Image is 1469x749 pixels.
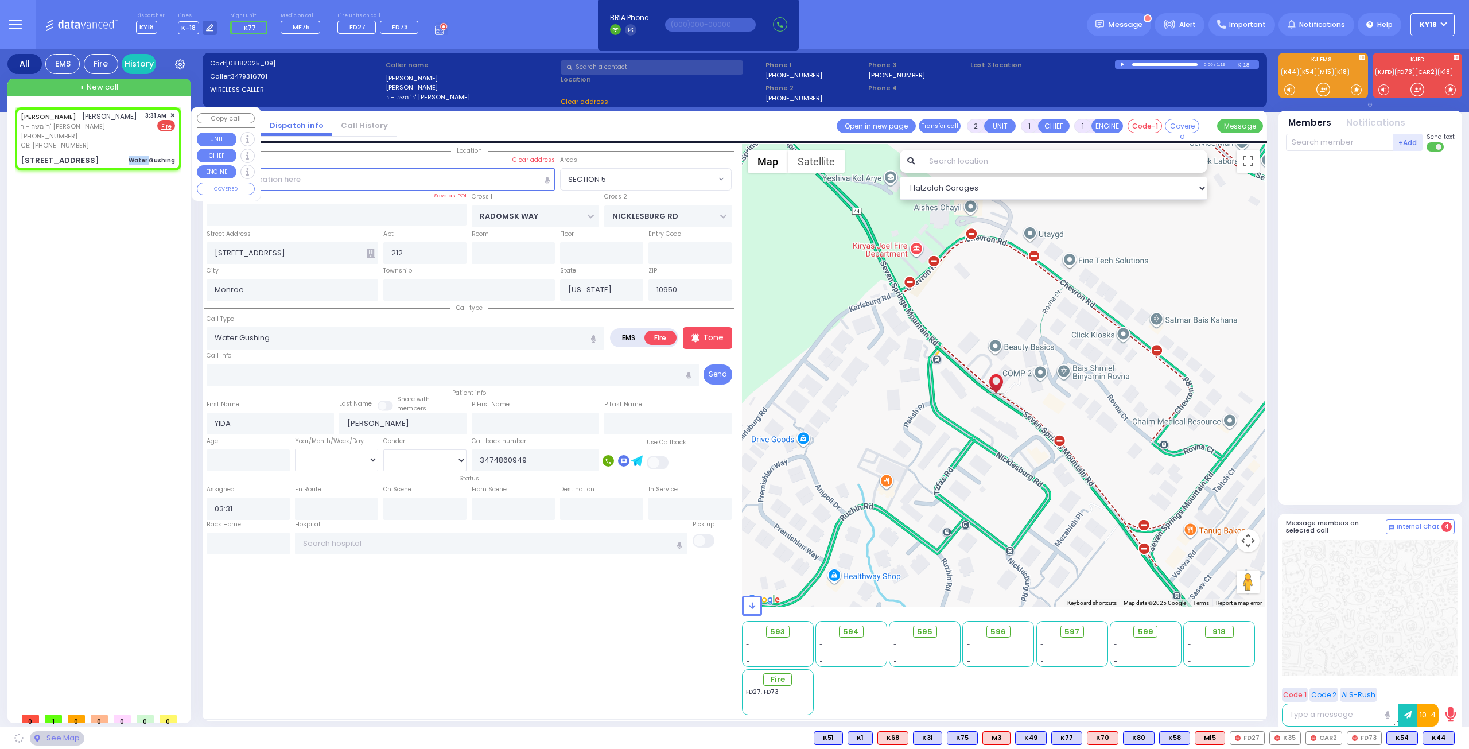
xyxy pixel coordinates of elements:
[1040,640,1044,649] span: -
[560,156,577,165] label: Areas
[1309,688,1338,702] button: Code 2
[1395,68,1414,76] a: FD73
[197,133,236,146] button: UNIT
[986,362,1006,396] div: YIDA FALKOWITZ
[913,731,942,745] div: BLS
[1235,735,1241,741] img: red-radio-icon.svg
[970,60,1115,70] label: Last 3 location
[122,54,156,74] a: History
[814,731,843,745] div: K51
[1051,731,1082,745] div: K77
[293,22,310,32] span: MF75
[1123,731,1155,745] div: K80
[561,97,608,106] span: Clear address
[207,485,235,494] label: Assigned
[230,13,271,20] label: Night unit
[770,626,785,638] span: 593
[207,400,239,409] label: First Name
[207,520,241,529] label: Back Home
[647,438,686,447] label: Use Callback
[21,112,76,121] a: [PERSON_NAME]
[1386,731,1418,745] div: K54
[472,400,510,409] label: P First Name
[7,54,42,74] div: All
[1195,731,1225,745] div: M15
[383,266,412,275] label: Township
[1230,731,1265,745] div: FD27
[982,731,1011,745] div: M3
[197,113,255,124] button: Copy call
[1282,688,1308,702] button: Code 1
[21,131,77,141] span: [PHONE_NUMBER]
[765,94,822,102] label: [PHONE_NUMBER]
[21,141,89,150] span: CB: [PHONE_NUMBER]
[748,150,788,173] button: Show street map
[990,626,1006,638] span: 596
[170,111,175,121] span: ✕
[703,332,724,344] p: Tone
[1427,141,1445,153] label: Turn off text
[261,120,332,131] a: Dispatch info
[1114,657,1117,666] span: -
[982,731,1011,745] div: ALS
[386,92,557,102] label: ר' משה - ר' [PERSON_NAME]
[746,649,749,657] span: -
[1269,731,1301,745] div: K35
[868,83,967,93] span: Phone 4
[1389,525,1394,530] img: comment-alt.png
[560,485,594,494] label: Destination
[45,17,122,32] img: Logo
[1203,58,1214,71] div: 0:00
[114,715,131,723] span: 0
[367,249,375,258] span: Other building occupants
[1091,119,1123,133] button: ENGINE
[1237,529,1260,552] button: Map camera controls
[45,715,62,723] span: 1
[1114,649,1117,657] span: -
[1281,68,1299,76] a: K44
[207,437,218,446] label: Age
[207,266,219,275] label: City
[1015,731,1047,745] div: K49
[1420,20,1437,30] span: KY18
[383,230,394,239] label: Apt
[136,13,165,20] label: Dispatcher
[665,18,756,32] input: (000)000-00000
[1188,657,1251,666] div: -
[337,13,422,20] label: Fire units on call
[1040,649,1044,657] span: -
[210,59,382,68] label: Cad:
[450,304,488,312] span: Call type
[295,485,321,494] label: En Route
[472,485,507,494] label: From Scene
[446,389,492,397] span: Patient info
[472,192,492,201] label: Cross 1
[349,22,366,32] span: FD27
[281,13,324,20] label: Medic on call
[868,71,925,79] label: [PHONE_NUMBER]
[178,21,199,34] span: K-18
[21,122,137,131] span: ר' משה - ר' [PERSON_NAME]
[1397,523,1439,531] span: Internal Chat
[1217,119,1263,133] button: Message
[967,657,970,666] span: -
[145,111,166,120] span: 3:31 AM
[1386,519,1455,534] button: Internal Chat 4
[913,731,942,745] div: K31
[868,60,967,70] span: Phone 3
[746,688,809,696] div: FD27, FD73
[917,626,932,638] span: 595
[295,520,320,529] label: Hospital
[1335,68,1349,76] a: K18
[819,649,823,657] span: -
[1123,731,1155,745] div: BLS
[648,266,657,275] label: ZIP
[1299,20,1345,30] span: Notifications
[1229,20,1266,30] span: Important
[136,21,157,34] span: KY18
[21,155,99,166] div: [STREET_ADDRESS]
[226,59,275,68] span: [08182025_09]
[1416,68,1437,76] a: CAR2
[339,399,372,409] label: Last Name
[1051,731,1082,745] div: BLS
